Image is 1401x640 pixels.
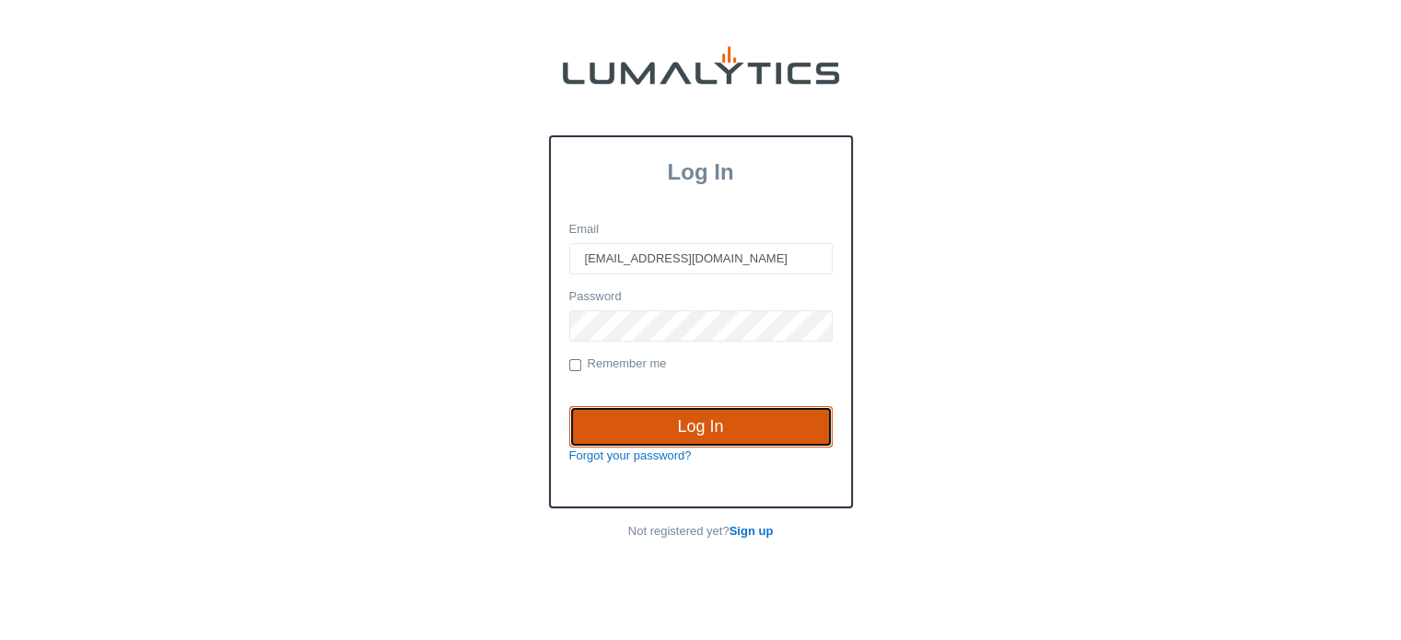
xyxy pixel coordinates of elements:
[569,288,622,306] label: Password
[569,406,833,448] input: Log In
[569,355,667,374] label: Remember me
[569,359,581,371] input: Remember me
[569,448,692,462] a: Forgot your password?
[730,524,774,538] a: Sign up
[551,159,851,185] h3: Log In
[549,523,853,541] p: Not registered yet?
[569,243,833,274] input: Email
[569,221,600,239] label: Email
[563,46,839,85] img: lumalytics-black-e9b537c871f77d9ce8d3a6940f85695cd68c596e3f819dc492052d1098752254.png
